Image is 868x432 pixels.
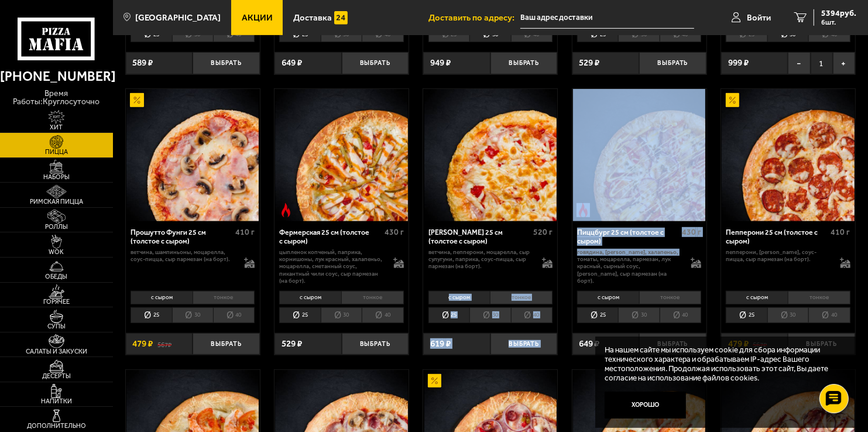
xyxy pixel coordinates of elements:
[131,228,232,246] div: Прошутто Фунги 25 см (толстое с сыром)
[428,374,441,388] img: Акционный
[721,89,855,221] a: АкционныйПепперони 25 см (толстое с сыром)
[279,249,384,285] p: цыпленок копченый, паприка, корнишоны, лук красный, халапеньо, моцарелла, сметанный соус, пикантн...
[132,59,153,67] span: 589 ₽
[579,59,599,67] span: 529 ₽
[430,340,451,348] span: 619 ₽
[831,227,850,237] span: 410 г
[279,291,341,304] li: с сыром
[157,340,171,348] s: 567 ₽
[788,52,810,74] button: −
[193,52,260,74] button: Выбрать
[385,227,404,237] span: 430 г
[833,52,855,74] button: +
[728,59,749,67] span: 999 ₽
[767,307,808,323] li: 30
[660,307,701,323] li: 40
[577,228,679,246] div: Пиццбург 25 см (толстое с сыром)
[131,291,193,304] li: с сыром
[342,333,409,355] button: Выбрать
[726,228,828,246] div: Пепперони 25 см (толстое с сыром)
[726,249,831,263] p: пепперони, [PERSON_NAME], соус-пицца, сыр пармезан (на борт).
[293,13,332,22] span: Доставка
[362,307,403,323] li: 40
[511,307,553,323] li: 40
[821,19,856,26] span: 6 шт.
[423,89,557,221] a: Прошутто Формаджио 25 см (толстое с сыром)
[172,307,213,323] li: 30
[533,227,553,237] span: 520 г
[490,52,558,74] button: Выбрать
[279,307,320,323] li: 25
[428,228,530,246] div: [PERSON_NAME] 25 см (толстое с сыром)
[726,93,739,107] img: Акционный
[726,291,788,304] li: с сыром
[469,307,510,323] li: 30
[572,89,706,221] a: Острое блюдоПиццбург 25 см (толстое с сыром)
[275,89,409,221] a: Острое блюдоФермерская 25 см (толстое с сыром)
[520,7,694,29] input: Ваш адрес доставки
[130,93,143,107] img: Акционный
[275,89,407,221] img: Фермерская 25 см (толстое с сыром)
[722,89,854,221] img: Пепперони 25 см (толстое с сыром)
[428,307,469,323] li: 25
[577,291,639,304] li: с сыром
[242,13,273,22] span: Акции
[639,333,706,355] button: Выбрать
[639,291,702,304] li: тонкое
[428,13,520,22] span: Доставить по адресу:
[193,333,260,355] button: Выбрать
[490,291,553,304] li: тонкое
[126,89,260,221] a: АкционныйПрошутто Фунги 25 см (толстое с сыром)
[618,307,659,323] li: 30
[490,333,558,355] button: Выбрать
[428,291,490,304] li: с сыром
[726,307,767,323] li: 25
[821,9,856,18] span: 5394 руб.
[131,307,171,323] li: 25
[605,345,840,383] p: На нашем сайте мы используем cookie для сбора информации технического характера и обрабатываем IP...
[605,392,686,419] button: Хорошо
[321,307,362,323] li: 30
[341,291,404,304] li: тонкое
[579,340,599,348] span: 649 ₽
[279,228,381,246] div: Фермерская 25 см (толстое с сыром)
[235,227,255,237] span: 410 г
[424,89,557,221] img: Прошутто Формаджио 25 см (толстое с сыром)
[788,333,855,355] button: Выбрать
[213,307,255,323] li: 40
[430,59,451,67] span: 949 ₽
[131,249,235,263] p: ветчина, шампиньоны, моцарелла, соус-пицца, сыр пармезан (на борт).
[132,340,153,348] span: 479 ₽
[342,52,409,74] button: Выбрать
[135,13,221,22] span: [GEOGRAPHIC_DATA]
[788,291,850,304] li: тонкое
[282,340,302,348] span: 529 ₽
[682,227,701,237] span: 430 г
[279,203,293,217] img: Острое блюдо
[577,307,618,323] li: 25
[639,52,706,74] button: Выбрать
[193,291,255,304] li: тонкое
[573,89,705,221] img: Пиццбург 25 см (толстое с сыром)
[577,203,590,217] img: Острое блюдо
[428,249,533,270] p: ветчина, пепперони, моцарелла, сыр сулугуни, паприка, соус-пицца, сыр пармезан (на борт).
[747,13,771,22] span: Войти
[808,307,850,323] li: 40
[126,89,259,221] img: Прошутто Фунги 25 см (толстое с сыром)
[577,249,682,285] p: говядина, [PERSON_NAME], халапеньо, томаты, моцарелла, пармезан, лук красный, сырный соус, [PERSO...
[282,59,302,67] span: 649 ₽
[811,52,833,74] span: 1
[334,11,348,25] img: 15daf4d41897b9f0e9f617042186c801.svg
